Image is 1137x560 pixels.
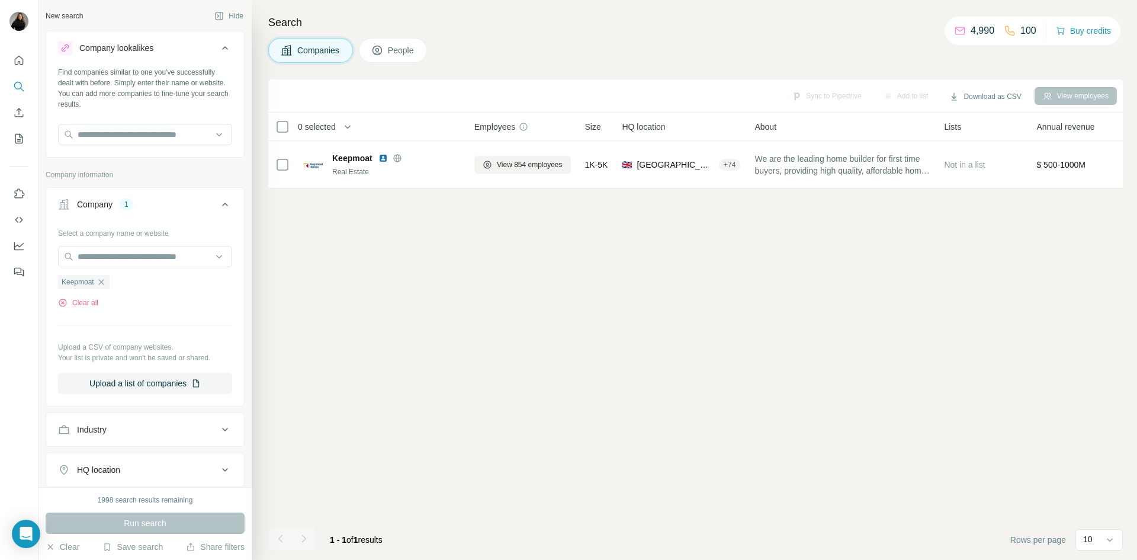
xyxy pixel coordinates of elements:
[186,541,245,553] button: Share filters
[622,159,632,171] span: 🇬🇧
[304,155,323,174] img: Logo of Keepmoat
[58,67,232,110] div: Find companies similar to one you've successfully dealt with before. Simply enter their name or w...
[1036,121,1094,133] span: Annual revenue
[622,121,665,133] span: HQ location
[58,353,232,363] p: Your list is private and won't be saved or shared.
[79,42,153,54] div: Company lookalikes
[378,153,388,163] img: LinkedIn logo
[585,121,601,133] span: Size
[206,7,252,25] button: Hide
[62,277,94,287] span: Keepmoat
[58,342,232,353] p: Upload a CSV of company websites.
[330,535,383,545] span: results
[585,159,608,171] span: 1K-5K
[102,541,163,553] button: Save search
[1020,24,1036,38] p: 100
[46,190,244,223] button: Company1
[388,44,415,56] span: People
[1056,23,1111,39] button: Buy credits
[497,159,563,170] span: View 854 employees
[46,34,244,67] button: Company lookalikes
[754,153,930,177] span: We are the leading home builder for first time buyers, providing high quality, affordable homes t...
[46,11,83,21] div: New search
[346,535,354,545] span: of
[46,541,79,553] button: Clear
[944,121,961,133] span: Lists
[719,159,740,170] div: + 74
[58,297,98,308] button: Clear all
[9,235,28,257] button: Dashboard
[474,121,515,133] span: Employees
[9,50,28,71] button: Quick start
[332,167,460,177] div: Real Estate
[120,199,133,210] div: 1
[46,456,244,484] button: HQ location
[12,520,40,548] div: Open Intercom Messenger
[46,415,244,444] button: Industry
[77,199,113,210] div: Company
[941,88,1029,105] button: Download as CSV
[9,12,28,31] img: Avatar
[1083,533,1093,545] p: 10
[9,102,28,123] button: Enrich CSV
[754,121,776,133] span: About
[77,464,120,476] div: HQ location
[268,14,1123,31] h4: Search
[1010,534,1066,546] span: Rows per page
[9,183,28,204] button: Use Surfe on LinkedIn
[971,24,994,38] p: 4,990
[330,535,346,545] span: 1 - 1
[9,209,28,231] button: Use Surfe API
[332,152,372,164] span: Keepmoat
[1036,160,1085,169] span: $ 500-1000M
[9,76,28,97] button: Search
[944,160,985,169] span: Not in a list
[637,159,714,171] span: [GEOGRAPHIC_DATA], [GEOGRAPHIC_DATA]|Yorks & Humberside|[GEOGRAPHIC_DATA] (DN)|[GEOGRAPHIC_DATA]
[298,121,336,133] span: 0 selected
[297,44,341,56] span: Companies
[354,535,358,545] span: 1
[98,495,193,505] div: 1998 search results remaining
[46,169,245,180] p: Company information
[9,261,28,283] button: Feedback
[58,373,232,394] button: Upload a list of companies
[9,128,28,149] button: My lists
[58,223,232,239] div: Select a company name or website
[77,424,107,436] div: Industry
[474,156,571,174] button: View 854 employees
